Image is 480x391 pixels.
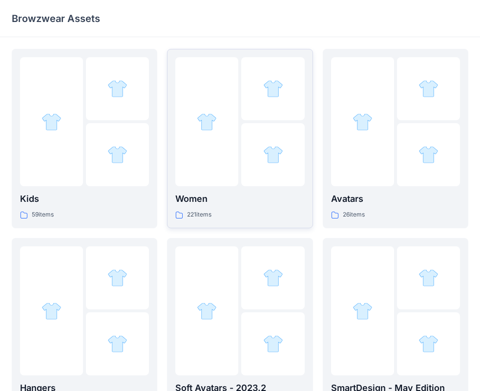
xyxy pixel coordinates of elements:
[197,301,217,321] img: folder 1
[263,334,283,354] img: folder 3
[107,334,127,354] img: folder 3
[167,49,313,228] a: folder 1folder 2folder 3Women221items
[107,79,127,99] img: folder 2
[197,112,217,132] img: folder 1
[12,49,157,228] a: folder 1folder 2folder 3Kids59items
[20,192,149,206] p: Kids
[107,268,127,288] img: folder 2
[353,112,373,132] img: folder 1
[42,112,62,132] img: folder 1
[343,210,365,220] p: 26 items
[353,301,373,321] img: folder 1
[107,145,127,165] img: folder 3
[331,192,460,206] p: Avatars
[263,145,283,165] img: folder 3
[12,12,100,25] p: Browzwear Assets
[418,268,438,288] img: folder 2
[42,301,62,321] img: folder 1
[263,268,283,288] img: folder 2
[418,145,438,165] img: folder 3
[323,49,468,228] a: folder 1folder 2folder 3Avatars26items
[175,192,304,206] p: Women
[32,210,54,220] p: 59 items
[418,334,438,354] img: folder 3
[187,210,211,220] p: 221 items
[418,79,438,99] img: folder 2
[263,79,283,99] img: folder 2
